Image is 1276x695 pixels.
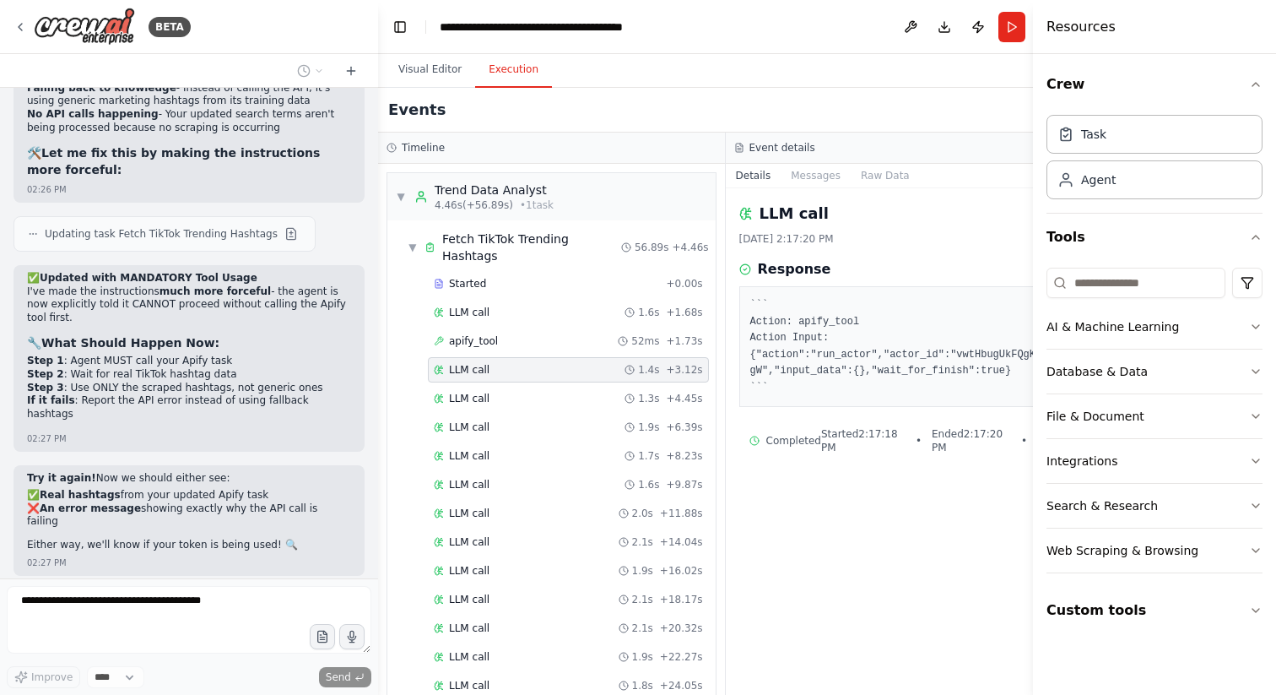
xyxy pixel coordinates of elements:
[631,334,659,348] span: 52ms
[1046,350,1262,394] button: Database & Data
[27,146,320,176] strong: Let me fix this by making the instructions more forceful:
[1046,453,1117,470] div: Integrations
[666,334,702,348] span: + 1.73s
[388,15,412,39] button: Hide left sidebar
[27,144,351,178] h3: 🛠️
[27,355,351,368] li: : Agent MUST call your Apify task
[27,285,351,325] p: I've made the instructions - the agent is now explicitly told it CANNOT proceed without calling t...
[1046,261,1262,587] div: Tools
[1046,484,1262,528] button: Search & Research
[1046,363,1148,380] div: Database & Data
[27,472,96,484] strong: Try it again!
[34,8,135,46] img: Logo
[1046,408,1144,425] div: File & Document
[1081,171,1116,188] div: Agent
[1046,587,1262,634] button: Custom tools
[435,198,513,212] span: 4.46s (+56.89s)
[449,564,489,578] span: LLM call
[766,434,821,448] span: Completed
[290,61,331,81] button: Switch to previous chat
[632,564,653,578] span: 1.9s
[27,108,159,120] strong: No API calls happening
[638,306,659,319] span: 1.6s
[660,564,703,578] span: + 16.02s
[27,82,176,94] strong: Falling back to knowledge
[666,363,702,377] span: + 3.12s
[27,334,351,351] h3: 🔧
[27,183,67,196] div: 02:26 PM
[932,427,1011,454] span: Ended 2:17:20 PM
[339,624,365,649] button: Click to speak your automation idea
[442,231,621,264] div: Fetch TikTok Trending Hashtags
[632,679,653,692] span: 1.8s
[638,392,659,405] span: 1.3s
[660,679,703,692] span: + 24.05s
[660,622,703,635] span: + 20.32s
[27,272,351,285] h2: ✅
[27,394,351,421] li: : Report the API error instead of using fallback hashtags
[435,182,554,198] div: Trend Data Analyst
[660,650,703,664] span: + 22.27s
[27,539,351,552] p: Either way, we'll know if your token is being used! 🔍
[27,557,67,569] div: 02:27 PM
[638,478,659,491] span: 1.6s
[449,593,489,606] span: LLM call
[27,489,351,502] li: ✅ from your updated Apify task
[449,392,489,405] span: LLM call
[1046,214,1262,261] button: Tools
[1046,305,1262,349] button: AI & Machine Learning
[449,507,489,520] span: LLM call
[638,421,659,434] span: 1.9s
[27,432,67,445] div: 02:27 PM
[338,61,365,81] button: Start a new chat
[40,502,141,514] strong: An error message
[632,507,653,520] span: 2.0s
[1021,434,1027,448] span: •
[27,355,64,367] strong: Step 1
[27,108,351,134] li: - Your updated search terms aren't being processed because no scraping is occurring
[750,297,1049,396] pre: ``` Action: apify_tool Action Input: {"action":"run_actor","actor_id":"vwtHbugUkFQgKM3gW","input_...
[27,472,351,486] p: Now we should either see:
[1046,497,1158,514] div: Search & Research
[666,449,702,463] span: + 8.23s
[449,478,489,491] span: LLM call
[31,671,73,684] span: Improve
[449,679,489,692] span: LLM call
[672,241,708,254] span: + 4.46s
[851,164,920,187] button: Raw Data
[1046,17,1116,37] h4: Resources
[319,667,371,687] button: Send
[449,535,489,549] span: LLM call
[45,227,278,241] span: Updating task Fetch TikTok Trending Hashtags
[440,19,630,35] nav: breadcrumb
[149,17,191,37] div: BETA
[27,382,64,394] strong: Step 3
[388,98,446,122] h2: Events
[758,259,831,280] h3: Response
[27,394,75,406] strong: If it fails
[632,535,653,549] span: 2.1s
[27,368,64,380] strong: Step 2
[821,427,906,454] span: Started 2:17:18 PM
[749,141,815,155] h3: Event details
[402,141,445,155] h3: Timeline
[27,368,351,382] li: : Wait for real TikTok hashtag data
[27,502,351,529] li: ❌ showing exactly why the API call is failing
[408,241,418,254] span: ▼
[1046,61,1262,108] button: Crew
[660,535,703,549] span: + 14.04s
[638,449,659,463] span: 1.7s
[449,622,489,635] span: LLM call
[781,164,851,187] button: Messages
[1046,529,1262,573] button: Web Scraping & Browsing
[449,363,489,377] span: LLM call
[449,277,486,290] span: Started
[449,334,498,348] span: apify_tool
[27,382,351,395] li: : Use ONLY the scraped hashtags, not generic ones
[660,507,703,520] span: + 11.88s
[7,666,80,688] button: Improve
[385,52,475,88] button: Visual Editor
[27,82,351,108] li: - Instead of calling the API, it's using generic marketing hashtags from its training data
[666,392,702,405] span: + 4.45s
[475,52,552,88] button: Execution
